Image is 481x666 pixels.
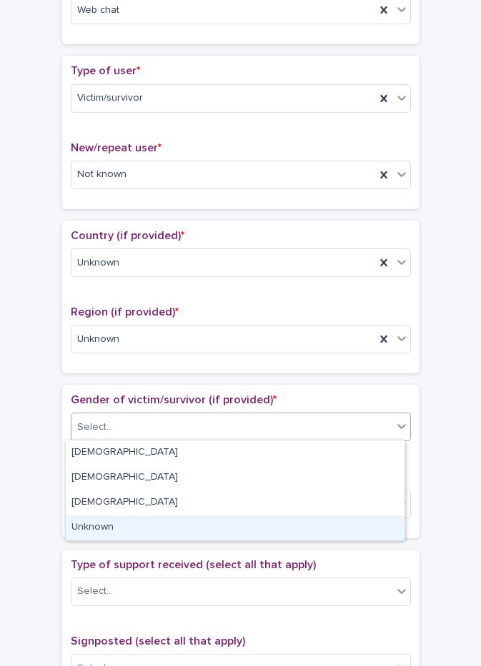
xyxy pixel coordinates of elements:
div: Unknown [66,515,405,540]
span: Victim/survivor [77,91,143,106]
span: Not known [77,167,127,182]
span: Gender of victim/survivor (if provided) [71,394,277,405]
span: Web chat [77,3,119,18]
div: Non-binary [66,490,405,515]
div: Male [66,465,405,490]
div: Select... [77,584,113,599]
span: Country (if provided) [71,230,184,241]
div: Female [66,440,405,465]
div: Select... [77,420,113,435]
span: Signposted (select all that apply) [71,635,245,647]
span: Type of support received (select all that apply) [71,559,316,570]
span: Unknown [77,332,119,347]
span: Type of user [71,65,140,76]
span: New/repeat user [71,142,162,153]
span: Region (if provided) [71,306,179,318]
span: Unknown [77,256,119,271]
